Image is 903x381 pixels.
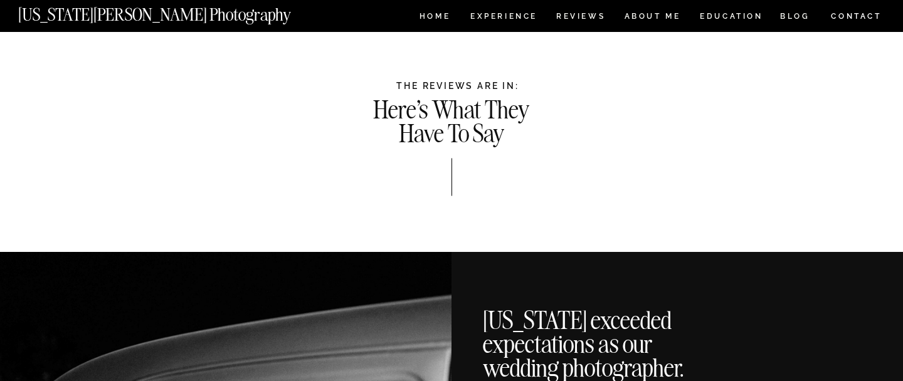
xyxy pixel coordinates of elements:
[483,309,719,370] h2: [US_STATE] exceeded expectations as our wedding photographer.
[624,13,681,23] a: ABOUT ME
[369,98,534,143] h1: Here's What They Have To Say
[18,6,333,17] a: [US_STATE][PERSON_NAME] Photography
[417,13,453,23] a: HOME
[699,13,764,23] a: EDUCATION
[470,13,536,23] a: Experience
[830,9,882,23] a: CONTACT
[88,81,827,91] h1: THE REVIEWS ARE IN:
[556,13,603,23] a: REVIEWS
[780,13,810,23] a: BLOG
